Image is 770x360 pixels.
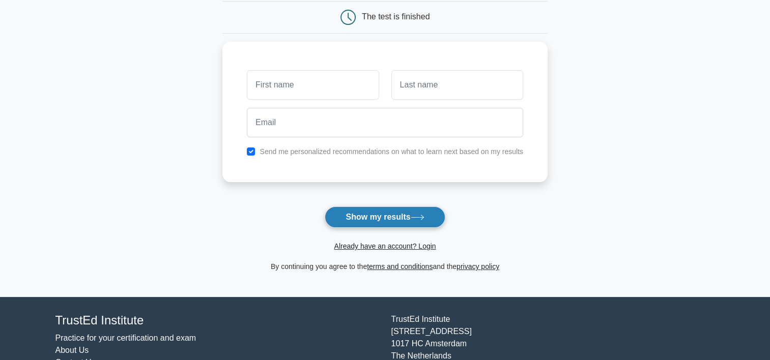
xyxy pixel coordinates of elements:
a: Already have an account? Login [334,242,436,250]
div: The test is finished [362,12,430,21]
button: Show my results [325,206,445,228]
a: About Us [55,346,89,354]
input: Email [247,108,523,137]
label: Send me personalized recommendations on what to learn next based on my results [260,147,523,156]
a: Practice for your certification and exam [55,334,196,342]
div: By continuing you agree to the and the [216,260,554,273]
input: Last name [391,70,523,100]
h4: TrustEd Institute [55,313,379,328]
a: privacy policy [457,262,499,271]
a: terms and conditions [367,262,433,271]
input: First name [247,70,379,100]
